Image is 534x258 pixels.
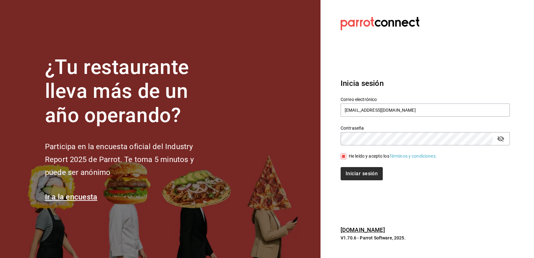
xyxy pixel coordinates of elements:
[341,235,510,241] p: V1.70.6 - Parrot Software, 2025.
[341,167,383,180] button: Iniciar sesión
[341,126,510,130] label: Contraseña
[45,140,215,179] h2: Participa en la encuesta oficial del Industry Report 2025 de Parrot. Te toma 5 minutos y puede se...
[389,154,437,159] a: Términos y condiciones.
[341,97,510,101] label: Correo electrónico
[495,133,506,144] button: passwordField
[341,78,510,89] h3: Inicia sesión
[349,153,437,160] div: He leído y acepto los
[45,55,215,128] h1: ¿Tu restaurante lleva más de un año operando?
[341,104,510,117] input: Ingresa tu correo electrónico
[341,227,385,233] a: [DOMAIN_NAME]
[45,193,97,201] a: Ir a la encuesta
